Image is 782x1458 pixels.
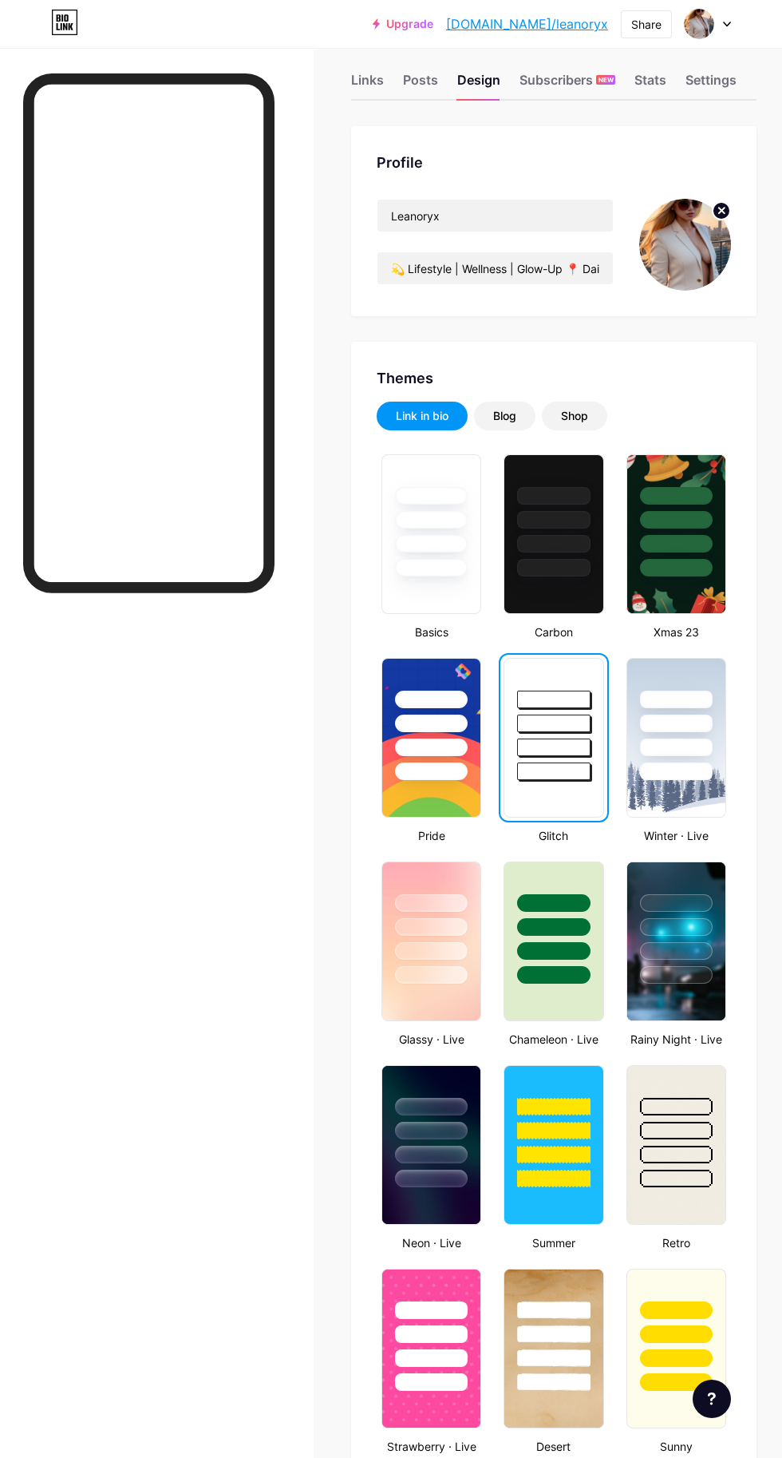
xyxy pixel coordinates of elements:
[351,70,384,99] div: Links
[403,70,438,99] div: Posts
[377,624,486,640] div: Basics
[639,199,731,291] img: leanoryx
[377,367,731,389] div: Themes
[499,827,608,844] div: Glitch
[622,1234,731,1251] div: Retro
[598,75,614,85] span: NEW
[631,16,662,33] div: Share
[377,827,486,844] div: Pride
[622,1438,731,1455] div: Sunny
[377,252,613,284] input: Bio
[493,408,516,424] div: Blog
[684,9,714,39] img: leanoryx
[634,70,666,99] div: Stats
[377,1438,486,1455] div: Strawberry · Live
[685,70,737,99] div: Settings
[499,624,608,640] div: Carbon
[396,408,448,424] div: Link in bio
[377,200,613,232] input: Name
[622,1031,731,1048] div: Rainy Night · Live
[446,14,608,34] a: [DOMAIN_NAME]/leanoryx
[377,152,731,173] div: Profile
[499,1234,608,1251] div: Summer
[377,1234,486,1251] div: Neon · Live
[499,1438,608,1455] div: Desert
[622,624,731,640] div: Xmas 23
[519,70,615,99] div: Subscribers
[457,70,500,99] div: Design
[561,408,588,424] div: Shop
[373,18,433,30] a: Upgrade
[377,1031,486,1048] div: Glassy · Live
[622,827,731,844] div: Winter · Live
[499,1031,608,1048] div: Chameleon · Live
